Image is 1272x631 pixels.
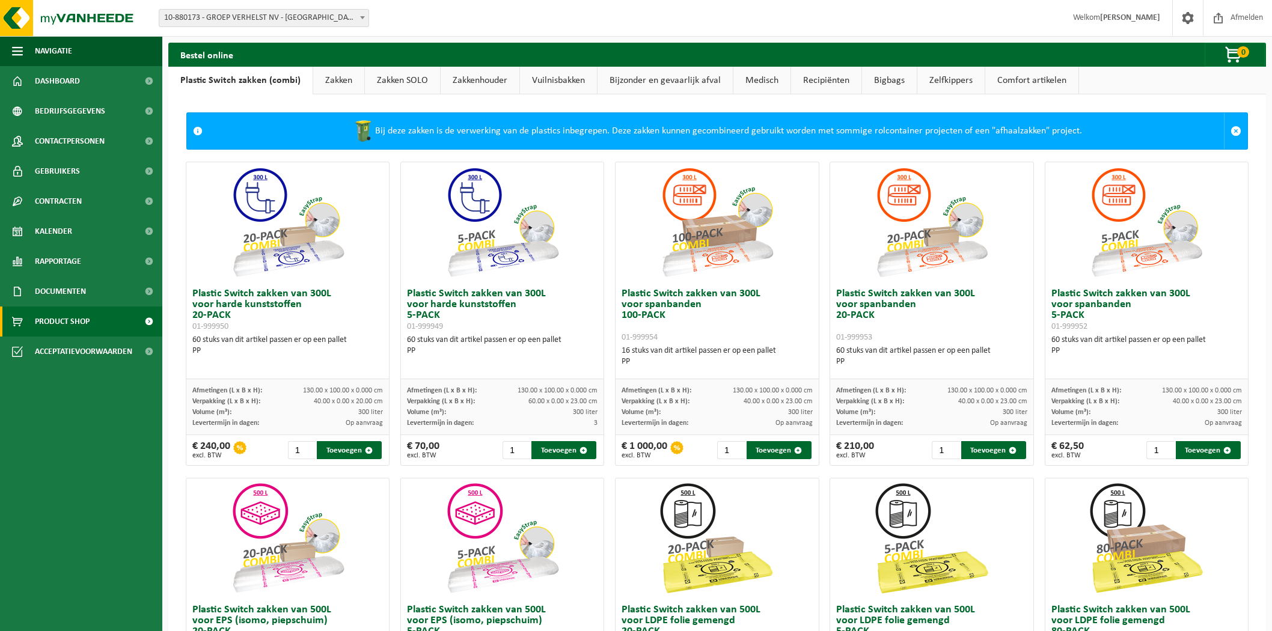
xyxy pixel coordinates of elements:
img: 01-999949 [442,162,563,282]
span: Volume (m³): [1051,409,1090,416]
span: Afmetingen (L x B x H): [836,387,906,394]
span: Contracten [35,186,82,216]
span: 300 liter [573,409,598,416]
a: Plastic Switch zakken (combi) [168,67,313,94]
span: Op aanvraag [346,419,383,427]
span: excl. BTW [836,452,874,459]
span: Acceptatievoorwaarden [35,337,132,367]
h3: Plastic Switch zakken van 300L voor spanbanden 100-PACK [622,288,812,343]
div: 60 stuks van dit artikel passen er op een pallet [192,335,383,356]
span: Navigatie [35,36,72,66]
span: 01-999950 [192,322,228,331]
span: 60.00 x 0.00 x 23.00 cm [528,398,598,405]
span: 130.00 x 100.00 x 0.000 cm [947,387,1027,394]
a: Recipiënten [791,67,861,94]
span: Afmetingen (L x B x H): [1051,387,1121,394]
img: WB-0240-HPE-GN-50.png [351,119,375,143]
img: 01-999964 [657,478,777,599]
div: PP [1051,346,1242,356]
input: 1 [932,441,960,459]
span: excl. BTW [1051,452,1084,459]
a: Sluit melding [1224,113,1247,149]
span: 3 [594,419,598,427]
img: 01-999954 [657,162,777,282]
span: 01-999952 [1051,322,1087,331]
span: Rapportage [35,246,81,276]
span: Afmetingen (L x B x H): [192,387,262,394]
img: 01-999968 [1086,478,1206,599]
button: Toevoegen [531,441,596,459]
span: Levertermijn in dagen: [836,419,903,427]
strong: [PERSON_NAME] [1100,13,1160,22]
span: 40.00 x 0.00 x 23.00 cm [744,398,813,405]
div: Bij deze zakken is de verwerking van de plastics inbegrepen. Deze zakken kunnen gecombineerd gebr... [209,113,1224,149]
img: 01-999955 [442,478,563,599]
span: 10-880173 - GROEP VERHELST NV - OOSTENDE [159,10,368,26]
span: 10-880173 - GROEP VERHELST NV - OOSTENDE [159,9,369,27]
a: Vuilnisbakken [520,67,597,94]
div: € 240,00 [192,441,230,459]
h3: Plastic Switch zakken van 300L voor spanbanden 20-PACK [836,288,1027,343]
span: Kalender [35,216,72,246]
span: Levertermijn in dagen: [192,419,259,427]
img: 01-999952 [1086,162,1206,282]
span: 300 liter [788,409,813,416]
div: 60 stuks van dit artikel passen er op een pallet [836,346,1027,367]
div: 60 stuks van dit artikel passen er op een pallet [1051,335,1242,356]
span: Volume (m³): [836,409,875,416]
span: Documenten [35,276,86,306]
button: Toevoegen [747,441,812,459]
h3: Plastic Switch zakken van 300L voor harde kunststoffen 5-PACK [407,288,598,332]
a: Zakkenhouder [441,67,519,94]
span: 40.00 x 0.00 x 23.00 cm [958,398,1027,405]
span: 01-999954 [622,333,658,342]
div: 60 stuks van dit artikel passen er op een pallet [407,335,598,356]
span: 01-999953 [836,333,872,342]
img: 01-999963 [872,478,992,599]
span: Volume (m³): [407,409,446,416]
h2: Bestel online [168,43,245,66]
span: Levertermijn in dagen: [622,419,688,427]
div: € 70,00 [407,441,439,459]
a: Zelfkippers [917,67,985,94]
span: 130.00 x 100.00 x 0.000 cm [303,387,383,394]
span: Verpakking (L x B x H): [1051,398,1119,405]
span: Verpakking (L x B x H): [622,398,690,405]
button: Toevoegen [961,441,1026,459]
span: Verpakking (L x B x H): [407,398,475,405]
span: 130.00 x 100.00 x 0.000 cm [518,387,598,394]
div: PP [407,346,598,356]
span: Levertermijn in dagen: [1051,419,1118,427]
span: 300 liter [1217,409,1242,416]
span: Op aanvraag [990,419,1027,427]
a: Zakken SOLO [365,67,440,94]
a: Bijzonder en gevaarlijk afval [598,67,733,94]
span: Op aanvraag [775,419,813,427]
span: Afmetingen (L x B x H): [407,387,477,394]
span: Levertermijn in dagen: [407,419,474,427]
span: Verpakking (L x B x H): [836,398,904,405]
span: 130.00 x 100.00 x 0.000 cm [733,387,813,394]
span: Gebruikers [35,156,80,186]
span: Volume (m³): [192,409,231,416]
span: 40.00 x 0.00 x 20.00 cm [314,398,383,405]
input: 1 [717,441,745,459]
span: 300 liter [1003,409,1027,416]
span: excl. BTW [407,452,439,459]
span: 40.00 x 0.00 x 23.00 cm [1173,398,1242,405]
span: 01-999949 [407,322,443,331]
input: 1 [1146,441,1175,459]
a: Comfort artikelen [985,67,1078,94]
span: Bedrijfsgegevens [35,96,105,126]
button: Toevoegen [1176,441,1241,459]
span: 130.00 x 100.00 x 0.000 cm [1162,387,1242,394]
h3: Plastic Switch zakken van 300L voor harde kunststoffen 20-PACK [192,288,383,332]
span: excl. BTW [192,452,230,459]
img: 01-999953 [872,162,992,282]
div: PP [622,356,812,367]
input: 1 [288,441,316,459]
button: Toevoegen [317,441,382,459]
span: Contactpersonen [35,126,105,156]
img: 01-999956 [228,478,348,599]
a: Zakken [313,67,364,94]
